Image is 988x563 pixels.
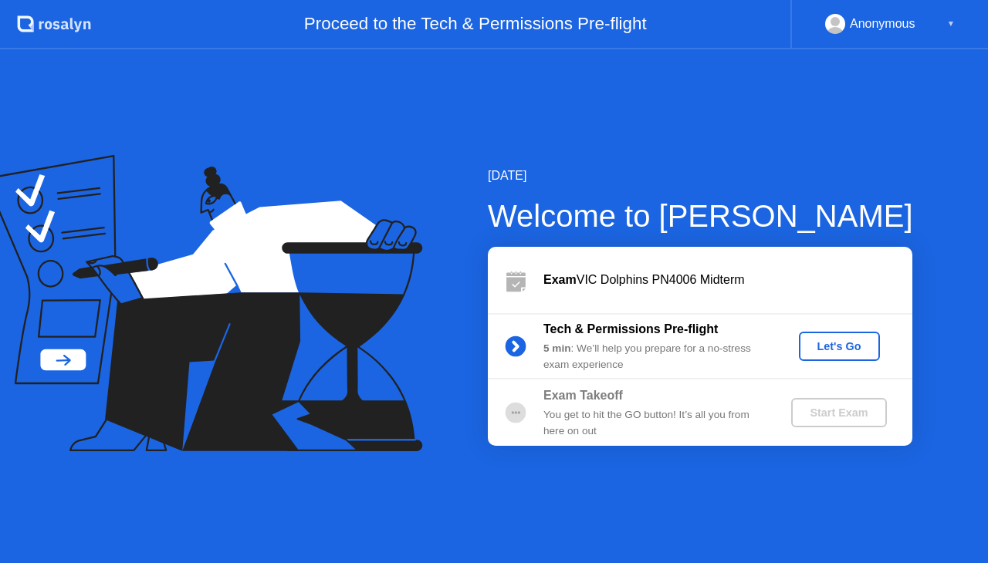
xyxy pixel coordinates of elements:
[543,407,766,439] div: You get to hit the GO button! It’s all you from here on out
[947,14,955,34] div: ▼
[543,341,766,373] div: : We’ll help you prepare for a no-stress exam experience
[488,193,913,239] div: Welcome to [PERSON_NAME]
[543,271,912,289] div: VIC Dolphins PN4006 Midterm
[791,398,886,427] button: Start Exam
[543,389,623,402] b: Exam Takeoff
[543,273,577,286] b: Exam
[543,342,571,354] b: 5 min
[797,406,880,419] div: Start Exam
[799,332,880,361] button: Let's Go
[850,14,915,34] div: Anonymous
[805,340,874,352] div: Let's Go
[488,167,913,185] div: [DATE]
[543,322,718,335] b: Tech & Permissions Pre-flight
